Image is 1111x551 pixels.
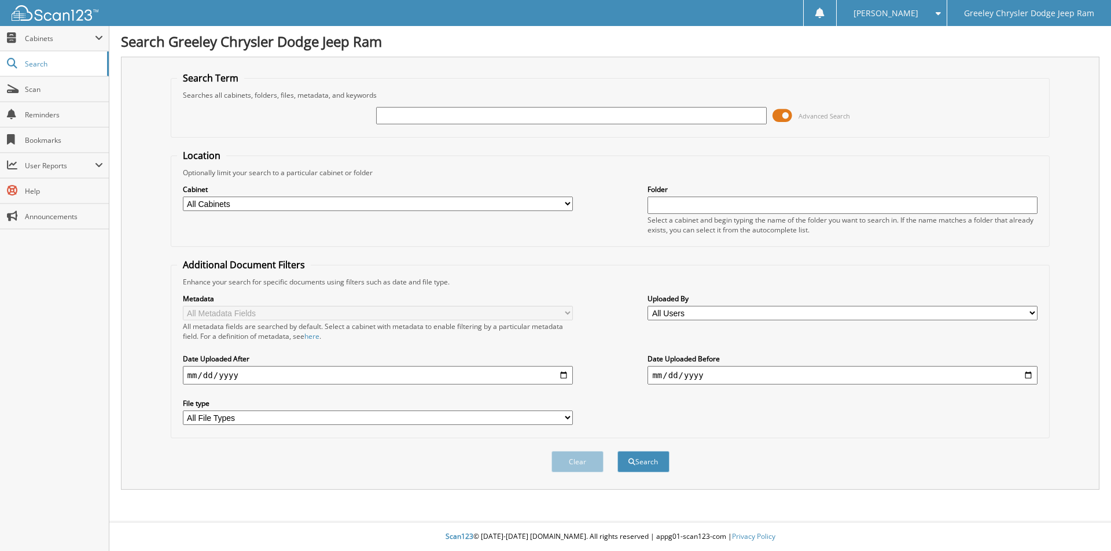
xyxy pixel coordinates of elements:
[551,451,604,472] button: Clear
[648,184,1038,194] label: Folder
[304,331,319,341] a: here
[183,366,573,384] input: start
[648,215,1038,235] div: Select a cabinet and begin typing the name of the folder you want to search in. If the name match...
[177,168,1044,177] div: Optionally limit your search to a particular cabinet or folder
[446,531,473,541] span: Scan123
[854,10,918,17] span: [PERSON_NAME]
[964,10,1094,17] span: Greeley Chrysler Dodge Jeep Ram
[732,531,775,541] a: Privacy Policy
[177,90,1044,100] div: Searches all cabinets, folders, files, metadata, and keywords
[648,294,1038,304] label: Uploaded By
[177,149,226,162] legend: Location
[183,294,573,304] label: Metadata
[25,34,95,43] span: Cabinets
[25,212,103,221] span: Announcements
[25,135,103,145] span: Bookmarks
[177,277,1044,287] div: Enhance your search for specific documents using filters such as date and file type.
[12,5,98,21] img: scan123-logo-white.svg
[177,72,244,84] legend: Search Term
[25,186,103,196] span: Help
[183,184,573,194] label: Cabinet
[109,523,1111,551] div: © [DATE]-[DATE] [DOMAIN_NAME]. All rights reserved | appg01-scan123-com |
[25,161,95,171] span: User Reports
[183,354,573,364] label: Date Uploaded After
[25,84,103,94] span: Scan
[25,110,103,120] span: Reminders
[25,59,101,69] span: Search
[617,451,669,472] button: Search
[183,321,573,341] div: All metadata fields are searched by default. Select a cabinet with metadata to enable filtering b...
[121,32,1099,51] h1: Search Greeley Chrysler Dodge Jeep Ram
[648,354,1038,364] label: Date Uploaded Before
[648,366,1038,384] input: end
[799,112,850,120] span: Advanced Search
[177,258,311,271] legend: Additional Document Filters
[183,398,573,408] label: File type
